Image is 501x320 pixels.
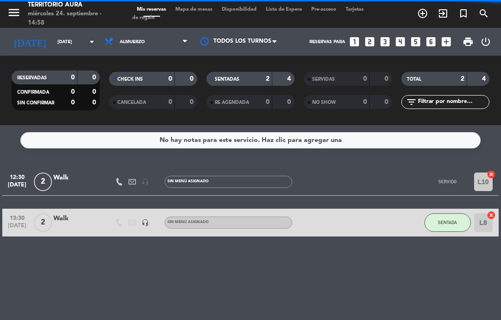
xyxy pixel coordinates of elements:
[7,6,21,19] i: menu
[440,36,452,48] i: add_box
[6,182,29,192] span: [DATE]
[71,99,75,106] strong: 0
[478,8,489,19] i: search
[424,173,471,191] button: SERVIDO
[34,213,52,232] span: 2
[487,170,496,179] i: cancel
[453,6,474,21] span: Reserva especial
[417,8,428,19] i: add_circle_outline
[53,173,100,183] div: Walk
[132,7,171,12] span: Mis reservas
[266,99,270,105] strong: 0
[71,74,75,81] strong: 0
[417,97,489,107] input: Filtrar por nombre...
[312,77,335,82] span: SERVIDAS
[92,99,98,106] strong: 0
[92,89,98,95] strong: 0
[71,89,75,95] strong: 0
[433,6,453,21] span: WALK IN
[168,76,172,82] strong: 0
[410,36,422,48] i: looks_5
[141,219,149,226] i: headset_mic
[7,32,53,51] i: [DATE]
[437,8,449,19] i: exit_to_app
[53,213,100,224] div: Walk
[168,99,172,105] strong: 0
[385,99,390,105] strong: 0
[217,7,261,12] span: Disponibilidad
[348,36,360,48] i: looks_one
[34,173,52,191] span: 2
[364,36,376,48] i: looks_two
[309,39,345,45] span: Reservas para
[17,90,49,95] span: CONFIRMADA
[6,212,29,223] span: 13:30
[28,9,118,27] div: miércoles 24. septiembre - 14:58
[266,76,270,82] strong: 2
[385,76,390,82] strong: 0
[438,220,457,225] span: SENTADA
[28,0,118,10] div: TERRITORIO AURA
[425,36,437,48] i: looks_6
[412,6,433,21] span: RESERVAR MESA
[86,36,97,47] i: arrow_drop_down
[406,96,417,108] i: filter_list
[477,28,494,56] div: LOG OUT
[379,36,391,48] i: looks_3
[141,178,149,186] i: headset_mic
[190,76,195,82] strong: 0
[487,211,496,220] i: cancel
[117,77,143,82] span: CHECK INS
[363,99,367,105] strong: 0
[462,36,474,47] span: print
[482,76,488,82] strong: 4
[438,179,456,184] span: SERVIDO
[167,220,209,224] span: Sin menú asignado
[6,171,29,182] span: 12:30
[458,8,469,19] i: turned_in_not
[394,36,406,48] i: looks_4
[171,7,217,12] span: Mapa de mesas
[17,76,47,80] span: RESERVADAS
[6,223,29,233] span: [DATE]
[424,213,471,232] button: SENTADA
[474,6,494,21] span: BUSCAR
[287,99,293,105] strong: 0
[407,77,421,82] span: TOTAL
[261,7,307,12] span: Lista de Espera
[167,179,209,183] span: Sin menú asignado
[363,76,367,82] strong: 0
[312,100,336,105] span: NO SHOW
[117,100,146,105] span: CANCELADA
[7,6,21,23] button: menu
[215,77,239,82] span: SENTADAS
[190,99,195,105] strong: 0
[92,74,98,81] strong: 0
[160,135,342,146] div: No hay notas para este servicio. Haz clic para agregar una
[215,100,249,105] span: RE AGENDADA
[17,101,54,105] span: SIN CONFIRMAR
[307,7,341,12] span: Pre-acceso
[461,76,464,82] strong: 2
[287,76,293,82] strong: 4
[480,36,491,47] i: power_settings_new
